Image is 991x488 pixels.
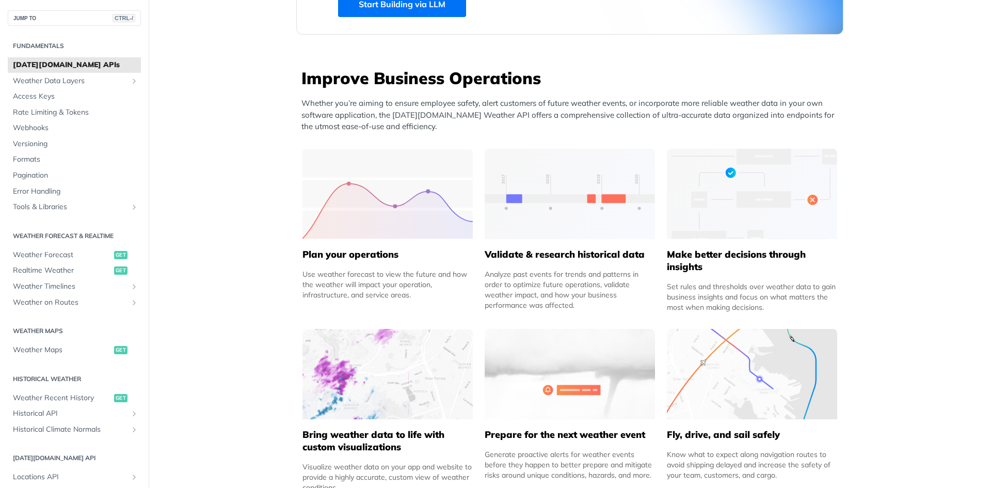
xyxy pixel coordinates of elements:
button: Show subpages for Weather Timelines [130,282,138,291]
span: Locations API [13,472,127,482]
a: Error Handling [8,184,141,199]
h3: Improve Business Operations [301,67,843,89]
span: get [114,346,127,354]
a: Formats [8,152,141,167]
h2: Weather Maps [8,326,141,336]
span: Rate Limiting & Tokens [13,107,138,118]
a: Access Keys [8,89,141,104]
span: Historical API [13,408,127,419]
a: Realtime Weatherget [8,263,141,278]
a: Webhooks [8,120,141,136]
img: 13d7ca0-group-496-2.svg [485,149,655,239]
h2: Fundamentals [8,41,141,51]
a: Tools & LibrariesShow subpages for Tools & Libraries [8,199,141,215]
span: Access Keys [13,91,138,102]
img: 4463876-group-4982x.svg [302,329,473,419]
h2: Historical Weather [8,374,141,384]
div: Analyze past events for trends and patterns in order to optimize future operations, validate weat... [485,269,655,310]
span: Pagination [13,170,138,181]
h2: Weather Forecast & realtime [8,231,141,241]
div: Know what to expect along navigation routes to avoid shipping delayed and increase the safety of ... [667,449,837,480]
button: JUMP TOCTRL-/ [8,10,141,26]
p: Whether you’re aiming to ensure employee safety, alert customers of future weather events, or inc... [301,98,843,133]
span: Weather Forecast [13,250,111,260]
button: Show subpages for Tools & Libraries [130,203,138,211]
button: Show subpages for Historical Climate Normals [130,426,138,434]
span: get [114,251,127,259]
img: 994b3d6-mask-group-32x.svg [667,329,837,419]
button: Show subpages for Weather Data Layers [130,77,138,85]
span: CTRL-/ [113,14,135,22]
span: Weather Timelines [13,281,127,292]
a: Historical APIShow subpages for Historical API [8,406,141,421]
span: Weather Recent History [13,393,111,403]
a: Pagination [8,168,141,183]
a: Rate Limiting & Tokens [8,105,141,120]
span: Realtime Weather [13,265,111,276]
h5: Bring weather data to life with custom visualizations [302,429,473,453]
span: Tools & Libraries [13,202,127,212]
span: Error Handling [13,186,138,197]
span: get [114,266,127,275]
a: Weather TimelinesShow subpages for Weather Timelines [8,279,141,294]
h2: [DATE][DOMAIN_NAME] API [8,453,141,463]
span: Historical Climate Normals [13,424,127,435]
a: Weather Data LayersShow subpages for Weather Data Layers [8,73,141,89]
a: Locations APIShow subpages for Locations API [8,469,141,485]
span: Webhooks [13,123,138,133]
a: Historical Climate NormalsShow subpages for Historical Climate Normals [8,422,141,437]
div: Set rules and thresholds over weather data to gain business insights and focus on what matters th... [667,281,837,312]
span: Weather on Routes [13,297,127,308]
a: Weather on RoutesShow subpages for Weather on Routes [8,295,141,310]
span: Versioning [13,139,138,149]
button: Show subpages for Weather on Routes [130,298,138,307]
button: Show subpages for Historical API [130,410,138,418]
span: [DATE][DOMAIN_NAME] APIs [13,60,138,70]
a: Weather Mapsget [8,342,141,358]
h5: Make better decisions through insights [667,248,837,273]
a: Weather Recent Historyget [8,390,141,406]
img: a22d113-group-496-32x.svg [667,149,837,239]
h5: Plan your operations [302,248,473,261]
a: Weather Forecastget [8,247,141,263]
span: Weather Data Layers [13,76,127,86]
img: 39565e8-group-4962x.svg [302,149,473,239]
h5: Validate & research historical data [485,248,655,261]
span: get [114,394,127,402]
span: Weather Maps [13,345,111,355]
span: Formats [13,154,138,165]
a: [DATE][DOMAIN_NAME] APIs [8,57,141,73]
div: Use weather forecast to view the future and how the weather will impact your operation, infrastru... [302,269,473,300]
button: Show subpages for Locations API [130,473,138,481]
h5: Prepare for the next weather event [485,429,655,441]
a: Versioning [8,136,141,152]
h5: Fly, drive, and sail safely [667,429,837,441]
div: Generate proactive alerts for weather events before they happen to better prepare and mitigate ri... [485,449,655,480]
img: 2c0a313-group-496-12x.svg [485,329,655,419]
